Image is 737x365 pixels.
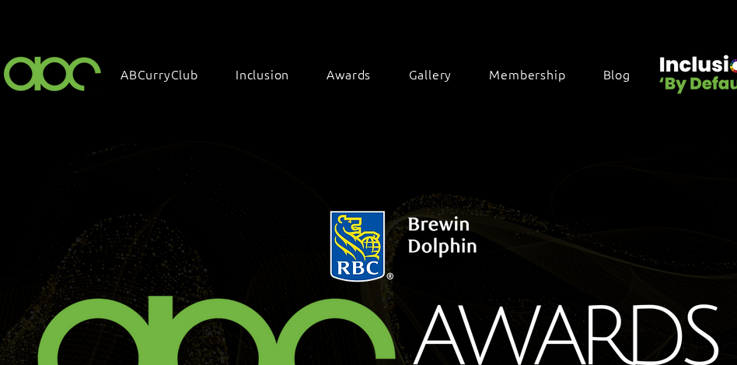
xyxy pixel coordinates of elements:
[401,58,476,90] a: Gallery
[113,58,654,90] nav: Site
[236,65,289,82] span: Inclusion
[319,58,394,90] div: Awards
[409,65,452,82] span: Gallery
[481,58,589,90] a: Membership
[596,58,654,90] a: Blog
[489,65,565,82] span: Membership
[327,65,371,82] span: Awards
[228,58,313,90] div: Inclusion
[113,58,222,90] a: ABCurryClub
[121,65,198,82] span: ABCurryClub
[603,65,630,82] span: Blog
